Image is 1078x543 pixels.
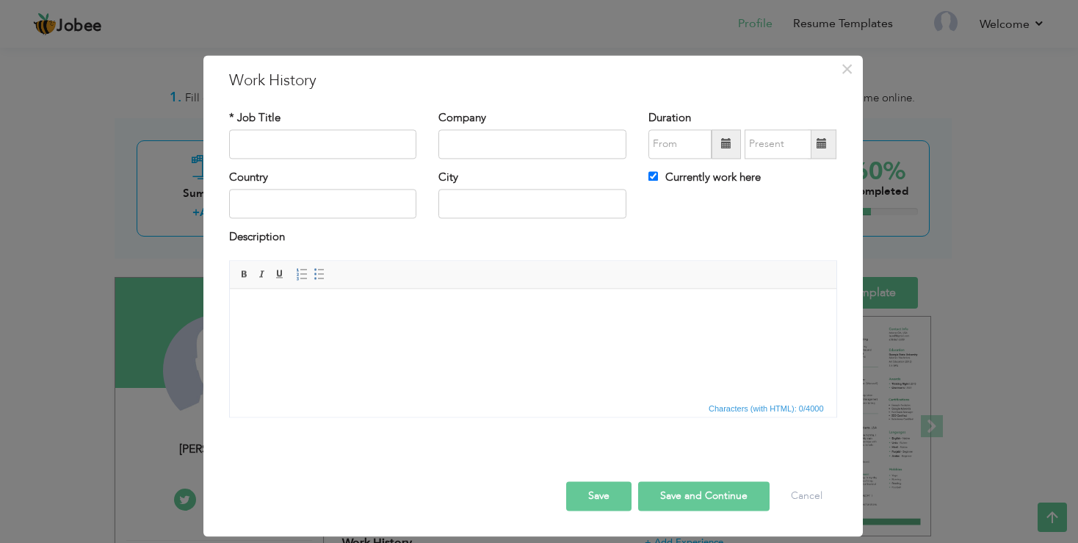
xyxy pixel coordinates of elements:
[776,481,837,511] button: Cancel
[230,289,836,399] iframe: Rich Text Editor, workEditor
[745,129,811,159] input: Present
[648,171,658,181] input: Currently work here
[566,481,632,511] button: Save
[648,170,761,185] label: Currently work here
[294,266,310,282] a: Insert/Remove Numbered List
[229,170,268,185] label: Country
[236,266,253,282] a: Bold
[648,129,712,159] input: From
[836,57,859,81] button: Close
[229,230,285,245] label: Description
[229,70,837,92] h3: Work History
[706,402,827,415] span: Characters (with HTML): 0/4000
[706,402,828,415] div: Statistics
[638,481,770,511] button: Save and Continue
[841,56,853,82] span: ×
[229,110,281,126] label: * Job Title
[272,266,288,282] a: Underline
[438,110,486,126] label: Company
[254,266,270,282] a: Italic
[648,110,691,126] label: Duration
[438,170,458,185] label: City
[311,266,328,282] a: Insert/Remove Bulleted List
